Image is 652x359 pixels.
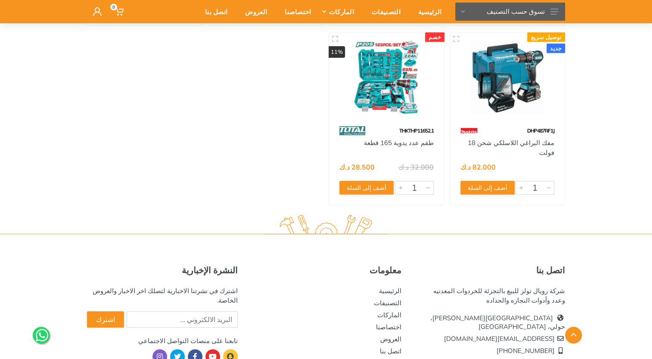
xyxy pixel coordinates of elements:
[110,4,117,10] span: 0
[233,3,273,21] div: العروض
[376,323,401,331] a: اختصاصنا
[460,181,515,195] button: أضف إلى السلة
[339,123,365,138] img: 86.webp
[414,265,565,275] h5: اتصل بنا
[398,164,434,170] div: 32.000 د.ك
[414,345,565,357] li: [PHONE_NUMBER]
[414,286,565,305] div: شركة رويال تولز للبيع بالتجزئة للخردوات المعدنيه وعدد وأدوات النجاره والحداده
[527,32,565,42] div: توصيل سريع
[273,3,317,21] div: اختصاصنا
[127,311,238,328] input: البريد الالكتروني ...
[377,311,401,319] a: الماركات
[251,265,401,275] h5: معلومات
[337,40,436,115] img: Royal Tools - طقم عدد يدوية 165 قطعة
[317,3,360,21] div: الماركات
[339,164,375,170] div: 28.500 د.ك
[379,287,401,295] a: الرئيسية
[380,347,401,355] a: اتصل بنا
[360,3,407,21] div: التصنيفات
[399,127,434,134] span: THKTHP11652.1
[527,127,554,134] span: DHP487RF1J
[460,164,496,170] div: 82.000 د.ك
[364,139,434,147] a: طقم عدد يدوية 165 قطعة
[460,123,478,138] img: 42.webp
[193,3,233,21] div: اتصل بنا
[87,311,124,328] button: اشترك
[458,40,557,115] img: Royal Tools - مفك البراغي اللاسلكي شحن 18 فولت
[329,46,345,58] div: 11%
[468,139,554,157] a: مفك البراغي اللاسلكي شحن 18 فولت
[407,3,447,21] div: الرئيسية
[87,265,238,275] h5: النشرة الإخبارية
[430,314,565,331] a: [GEOGRAPHIC_DATA][PERSON_NAME]، حولي، [GEOGRAPHIC_DATA]
[425,32,444,42] div: خصم
[339,181,394,195] button: أضف إلى السلة
[87,286,238,305] div: اشترك في نشرتنا الاخبارية لتصلك اخر الاخبار والعروض الخاصة.
[546,43,565,53] div: جديد
[455,3,565,21] button: تسوق حسب التصنيف
[374,299,401,307] a: التصنيفات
